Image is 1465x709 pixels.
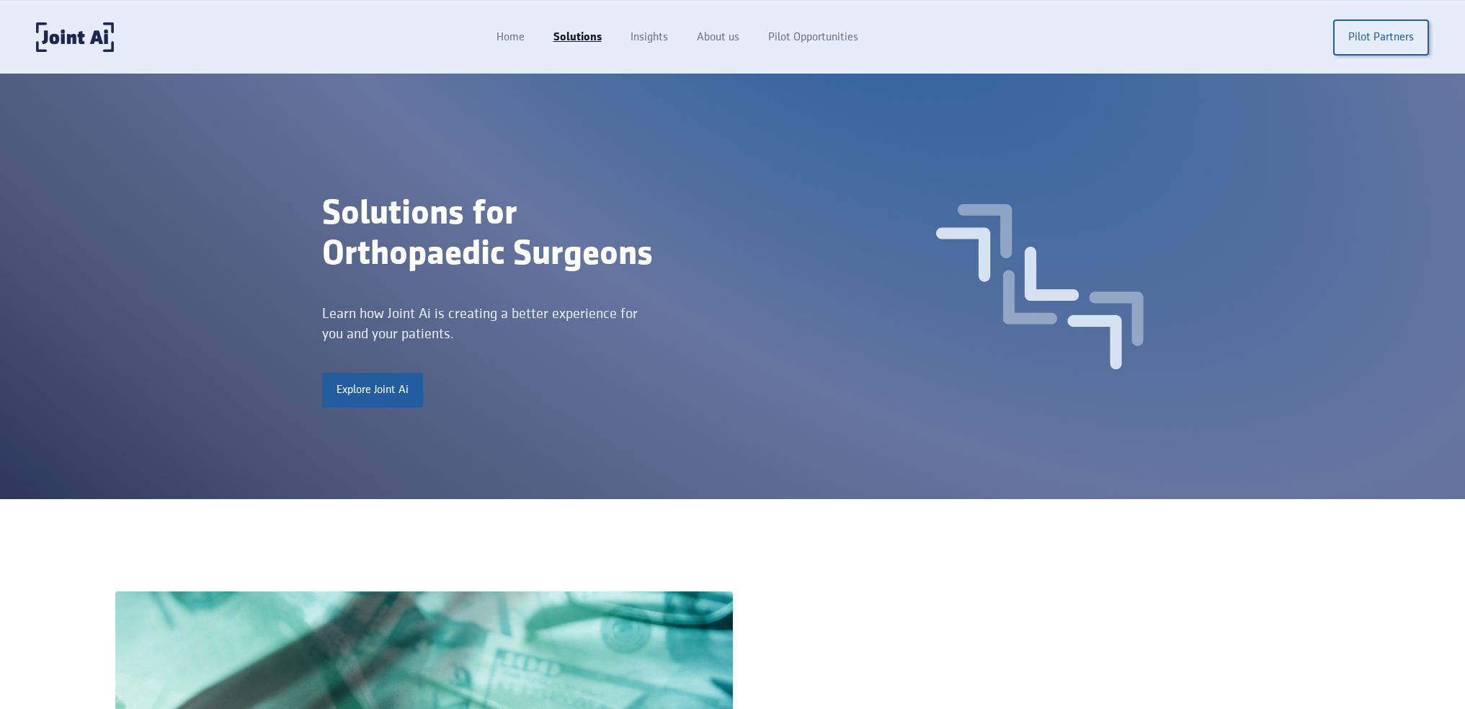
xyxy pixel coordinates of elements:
[36,22,114,52] a: home
[754,24,873,51] a: Pilot Opportunities
[322,304,638,344] div: Learn how Joint Ai is creating a better experience for you and your patients.
[322,194,773,275] div: Solutions for Orthopaedic Surgeons
[539,24,616,51] a: Solutions
[616,24,682,51] a: Insights
[322,373,423,408] a: Explore Joint Ai
[1333,19,1429,56] a: Pilot Partners
[682,24,754,51] a: About us
[482,24,539,51] a: Home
